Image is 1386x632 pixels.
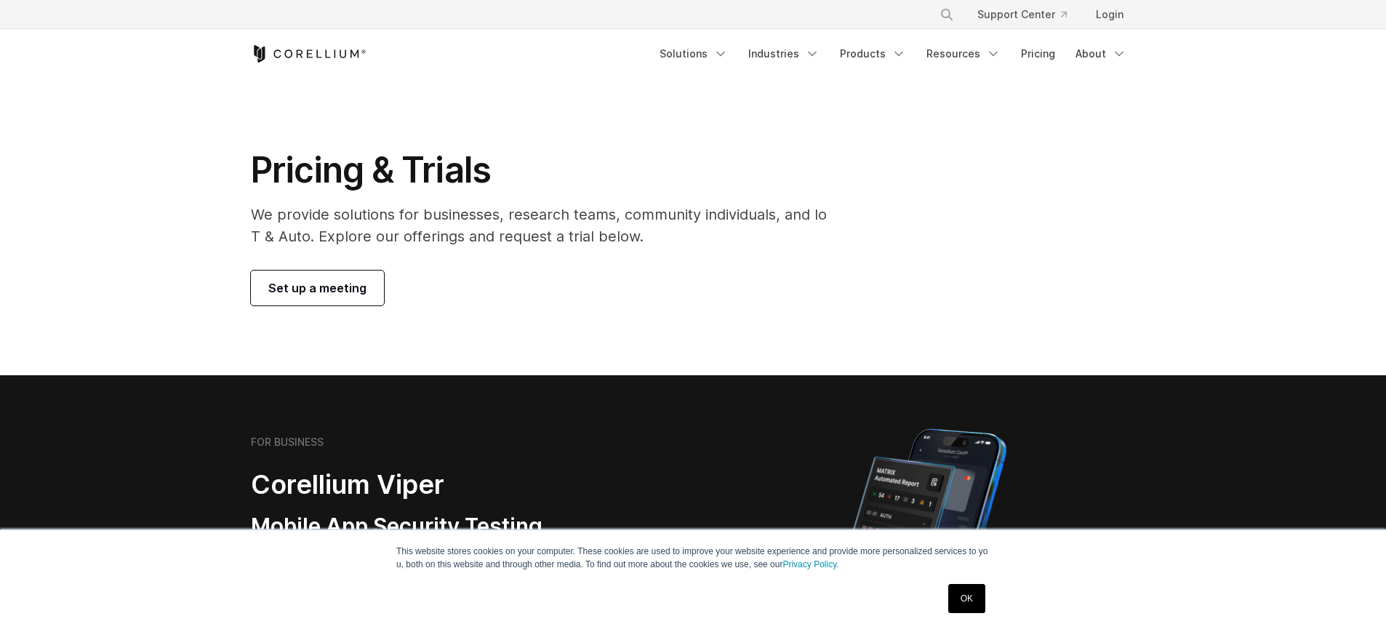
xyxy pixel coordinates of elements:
[268,279,366,297] span: Set up a meeting
[934,1,960,28] button: Search
[948,584,985,613] a: OK
[251,468,623,501] h2: Corellium Viper
[251,204,830,247] p: We provide solutions for businesses, research teams, community individuals, and IoT & Auto. Explo...
[922,1,1135,28] div: Navigation Menu
[251,436,324,449] h6: FOR BUSINESS
[918,41,1009,67] a: Resources
[251,271,384,305] a: Set up a meeting
[1012,41,1064,67] a: Pricing
[740,41,828,67] a: Industries
[251,45,366,63] a: Corellium Home
[1084,1,1135,28] a: Login
[831,41,915,67] a: Products
[782,559,838,569] a: Privacy Policy.
[966,1,1078,28] a: Support Center
[1067,41,1135,67] a: About
[251,513,623,540] h3: Mobile App Security Testing
[651,41,1135,67] div: Navigation Menu
[396,545,990,571] p: This website stores cookies on your computer. These cookies are used to improve your website expe...
[651,41,737,67] a: Solutions
[251,148,830,192] h1: Pricing & Trials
